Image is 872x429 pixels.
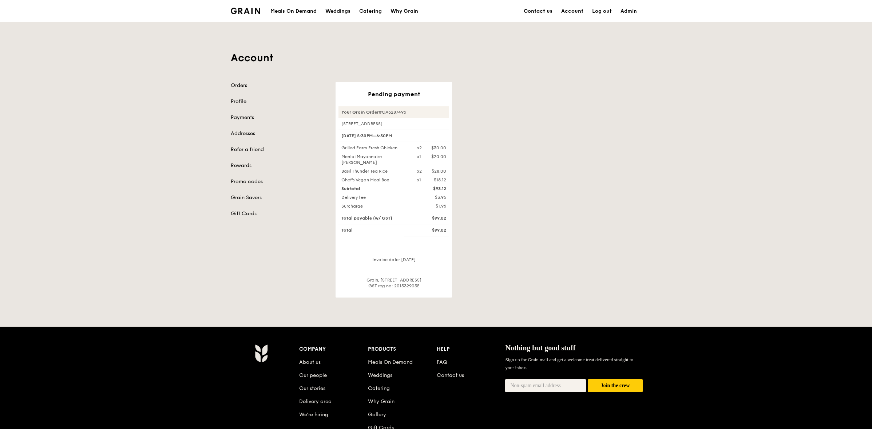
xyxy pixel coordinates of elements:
[338,91,449,98] div: Pending payment
[417,168,422,174] div: x2
[338,121,449,127] div: [STREET_ADDRESS]
[337,177,413,183] div: Chef's Vegan Meal Box
[368,359,413,365] a: Meals On Demand
[299,359,321,365] a: About us
[413,203,451,209] div: $1.95
[270,0,317,22] div: Meals On Demand
[505,379,586,392] input: Non-spam email address
[417,154,421,160] div: x1
[338,277,449,289] div: Grain, [STREET_ADDRESS] GST reg no: 201332903E
[368,372,392,378] a: Weddings
[437,372,464,378] a: Contact us
[588,379,643,393] button: Join the crew
[231,114,327,121] a: Payments
[337,227,413,233] div: Total
[231,194,327,201] a: Grain Savers
[437,344,506,354] div: Help
[359,0,382,22] div: Catering
[413,215,451,221] div: $99.02
[338,106,449,118] div: #GA3287496
[231,8,260,14] img: Grain
[337,145,413,151] div: Grilled Farm Fresh Chicken
[432,168,446,174] div: $28.00
[368,385,390,391] a: Catering
[368,412,386,418] a: Gallery
[231,210,327,217] a: Gift Cards
[417,145,422,151] div: x2
[434,177,446,183] div: $15.12
[391,0,418,22] div: Why Grain
[519,0,557,22] a: Contact us
[341,216,392,221] span: Total payable (w/ GST)
[368,398,395,405] a: Why Grain
[616,0,641,22] a: Admin
[231,51,641,64] h1: Account
[505,357,633,370] span: Sign up for Grain mail and get a welcome treat delivered straight to your inbox.
[337,154,413,165] div: Mentai Mayonnaise [PERSON_NAME]
[417,177,421,183] div: x1
[255,344,267,362] img: Grain
[231,162,327,169] a: Rewards
[299,412,328,418] a: We’re hiring
[413,186,451,192] div: $93.12
[325,0,350,22] div: Weddings
[338,130,449,142] div: [DATE] 5:30PM–6:30PM
[557,0,588,22] a: Account
[231,178,327,185] a: Promo codes
[368,344,437,354] div: Products
[299,372,327,378] a: Our people
[386,0,423,22] a: Why Grain
[337,203,413,209] div: Surcharge
[321,0,355,22] a: Weddings
[337,168,413,174] div: Basil Thunder Tea Rice
[338,257,449,268] div: Invoice date: [DATE]
[437,359,447,365] a: FAQ
[231,82,327,89] a: Orders
[299,385,325,391] a: Our stories
[337,186,413,192] div: Subtotal
[505,344,575,352] span: Nothing but good stuff
[588,0,616,22] a: Log out
[431,154,446,160] div: $20.00
[299,344,368,354] div: Company
[337,194,413,200] div: Delivery fee
[231,98,327,105] a: Profile
[413,194,451,200] div: $3.95
[431,145,446,151] div: $30.00
[413,227,451,233] div: $99.02
[299,398,332,405] a: Delivery area
[355,0,386,22] a: Catering
[341,110,379,115] strong: Your Grain Order
[231,130,327,137] a: Addresses
[231,146,327,153] a: Refer a friend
